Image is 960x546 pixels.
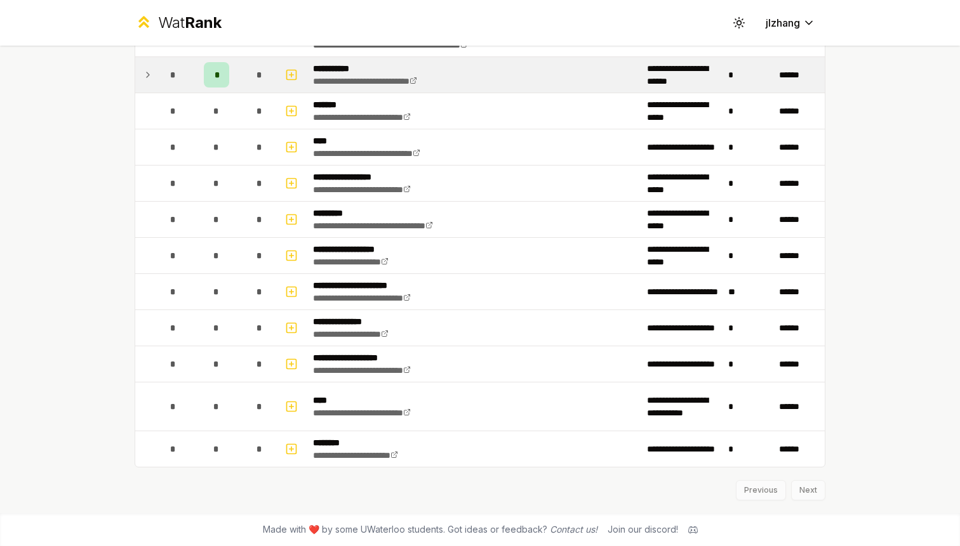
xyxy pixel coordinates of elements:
[185,13,222,32] span: Rank
[756,11,825,34] button: jlzhang
[766,15,800,30] span: jlzhang
[263,523,597,536] span: Made with ❤️ by some UWaterloo students. Got ideas or feedback?
[158,13,222,33] div: Wat
[550,524,597,535] a: Contact us!
[608,523,678,536] div: Join our discord!
[135,13,222,33] a: WatRank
